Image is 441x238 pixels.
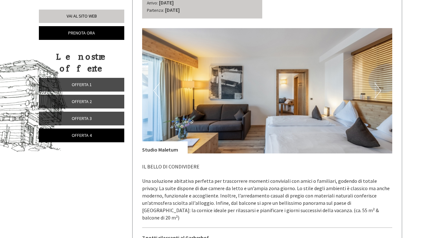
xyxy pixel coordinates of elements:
[147,8,164,13] small: Partenza:
[153,83,160,99] button: Previous
[72,115,92,121] span: Offerta 3
[165,7,180,13] b: [DATE]
[147,0,158,6] small: Arrivo:
[72,99,92,104] span: Offerta 2
[374,83,381,99] button: Next
[39,26,124,40] a: Prenota ora
[39,10,124,23] a: Vai al sito web
[142,163,393,221] p: IL BELLO DI CONDIVIDERE Una soluzione abitativa perfetta per trascorrere momenti conviviali con a...
[142,28,393,153] img: image
[72,132,92,138] span: Offerta 4
[72,82,92,87] span: Offerta 1
[142,141,188,153] div: Studio Maletum
[39,51,122,75] div: Le nostre offerte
